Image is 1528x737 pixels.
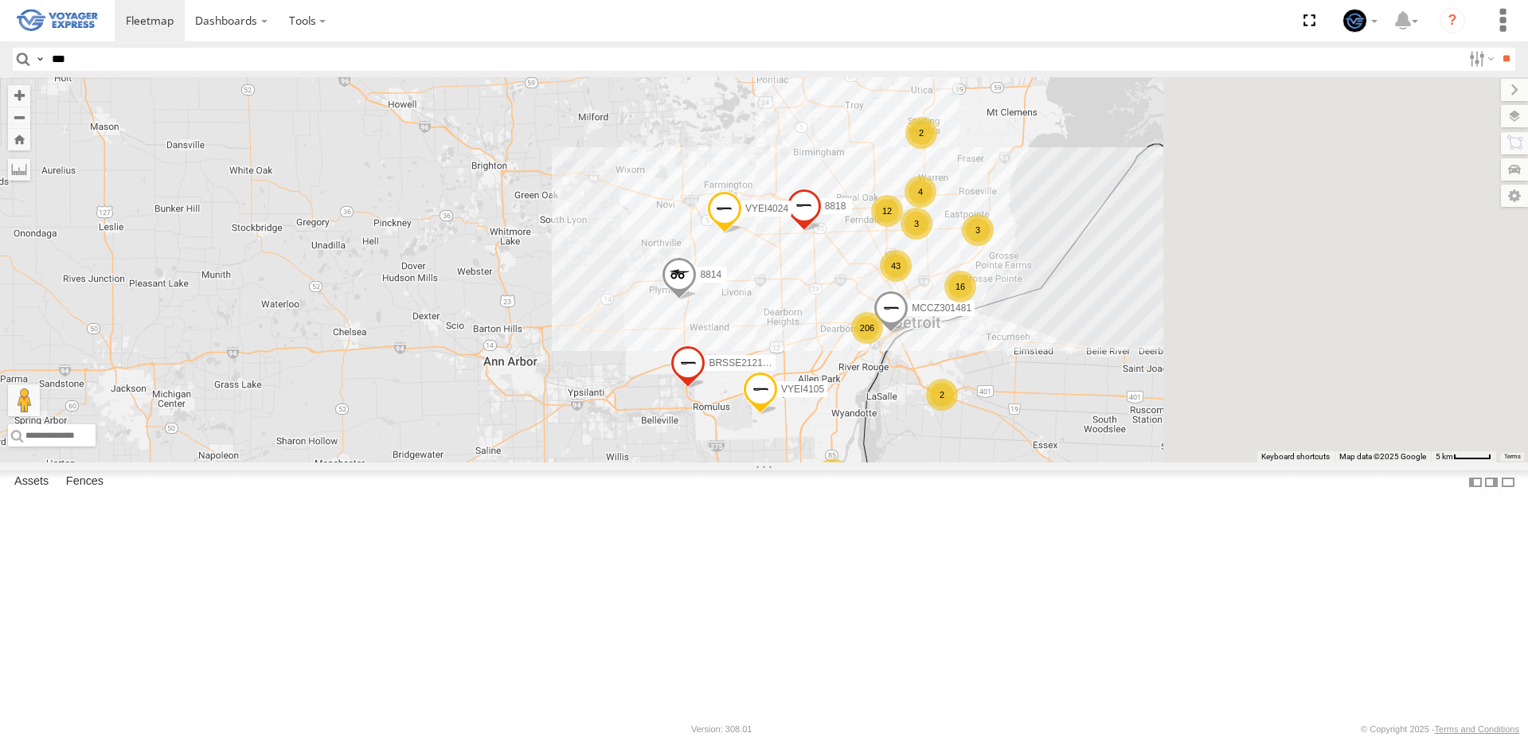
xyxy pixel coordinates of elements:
span: 5 km [1436,452,1453,461]
div: 2 [926,379,958,411]
div: 12 [871,195,903,227]
div: 16 [944,271,976,302]
div: 2 [905,117,937,149]
label: Search Filter Options [1463,48,1497,71]
label: Map Settings [1501,185,1528,207]
label: Measure [8,158,30,181]
div: 4 [905,176,936,208]
button: Zoom out [8,107,30,129]
div: 206 [851,312,883,344]
span: BRSSE21212218169947 [709,357,815,368]
span: Map data ©2025 Google [1339,452,1426,461]
label: Dock Summary Table to the Right [1483,470,1499,493]
span: VYEI4105 [781,384,824,395]
label: Assets [6,471,57,493]
div: 3 [901,208,932,240]
span: VYEI4024 [745,203,788,214]
button: Zoom in [8,85,30,107]
div: 3 [962,214,994,246]
span: 8814 [700,269,721,280]
button: Map Scale: 5 km per 44 pixels [1431,451,1496,462]
a: Terms and Conditions [1435,724,1519,734]
label: Search Query [33,48,46,71]
img: VYE_Logo_RM.png [16,2,99,40]
label: Dock Summary Table to the Left [1467,470,1483,493]
button: Zoom Home [8,129,30,150]
label: Hide Summary Table [1500,470,1516,493]
div: © Copyright 2025 - [1361,724,1519,734]
button: Drag Pegman onto the map to open Street View [8,384,40,416]
label: Fences [58,471,111,493]
i: ? [1440,8,1465,33]
button: Keyboard shortcuts [1261,451,1330,462]
span: 8818 [824,200,846,211]
span: MCCZ301481 [912,302,971,314]
div: Control Tower [1337,9,1383,33]
a: Terms (opens in new tab) [1504,454,1521,460]
div: Version: 308.01 [691,724,752,734]
div: 43 [880,250,912,282]
a: Visit our Website [9,721,82,737]
div: 6 [817,458,849,490]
